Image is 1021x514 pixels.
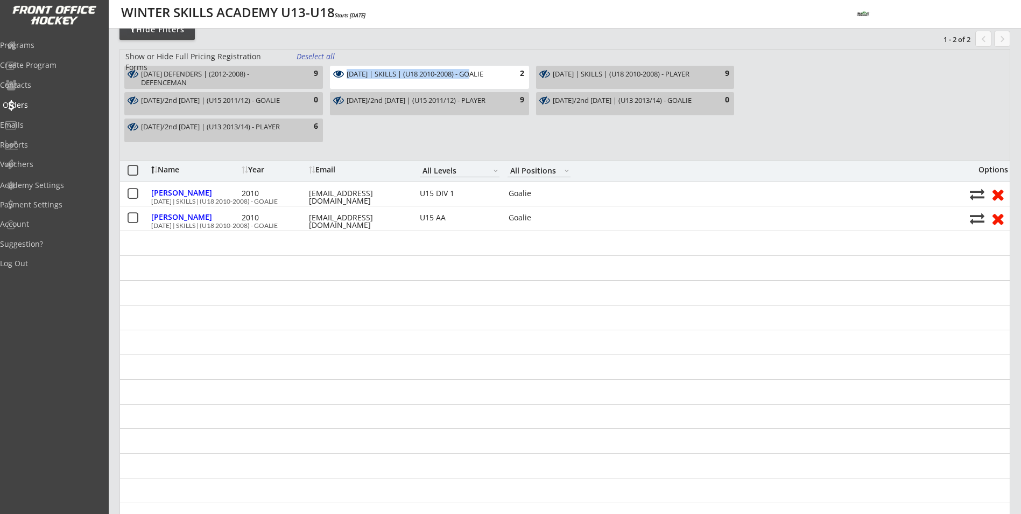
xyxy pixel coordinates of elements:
[141,123,294,131] div: [DATE]/2nd [DATE] | (U13 2013/14) - PLAYER
[553,70,705,87] div: THURSDAY | SKILLS | (U18 2010-2008) - PLAYER
[151,223,964,229] div: [DATE] | SKILLS | (U18 2010-2008) - GOALIE
[988,186,1008,203] button: Remove from roster (no refund)
[708,68,729,79] div: 9
[141,96,294,113] div: TUESDAY/2nd FRIDAY | (U15 2011/12) - GOALIE
[347,96,499,105] div: [DATE]/2nd [DATE] | (U15 2011/12) - PLAYER
[151,166,239,173] div: Name
[553,96,705,113] div: WEDNESDAY/2nd FRIDAY | (U13 2013/14) - GOALIE
[141,70,294,87] div: MONDAY DEFENDERS | (2012-2008) - DEFENCEMAN
[509,214,572,221] div: Goalie
[309,214,406,229] div: [EMAIL_ADDRESS][DOMAIN_NAME]
[151,198,964,205] div: [DATE] | SKILLS | (U18 2010-2008) - GOALIE
[151,213,239,221] div: [PERSON_NAME]
[335,11,365,19] em: Starts [DATE]
[347,70,499,87] div: THURSDAY | SKILLS | (U18 2010-2008) - GOALIE
[119,24,195,35] div: Hide Filters
[503,95,524,106] div: 9
[975,31,991,47] button: chevron_left
[125,51,283,72] div: Show or Hide Full Pricing Registration Forms
[141,70,294,87] div: [DATE] DEFENDERS | (2012-2008) - DEFENCEMAN
[420,214,499,221] div: U15 AA
[151,189,239,197] div: [PERSON_NAME]
[420,190,499,197] div: U15 DIV 1
[297,68,318,79] div: 9
[347,70,499,79] div: [DATE] | SKILLS | (U18 2010-2008) - GOALIE
[297,51,336,62] div: Deselect all
[347,96,499,113] div: TUESDAY/2nd FRIDAY | (U15 2011/12) - PLAYER
[141,122,294,140] div: WEDNESDAY/2nd FRIDAY | (U13 2013/14) - PLAYER
[309,166,406,173] div: Email
[988,210,1008,227] button: Remove from roster (no refund)
[553,96,705,105] div: [DATE]/2nd [DATE] | (U13 2013/14) - GOALIE
[708,95,729,106] div: 0
[503,68,524,79] div: 2
[970,187,984,202] button: Move player
[509,190,572,197] div: Goalie
[914,34,970,44] div: 1 - 2 of 2
[970,166,1008,173] div: Options
[994,31,1010,47] button: keyboard_arrow_right
[141,96,294,105] div: [DATE]/2nd [DATE] | (U15 2011/12) - GOALIE
[970,211,984,226] button: Move player
[297,121,318,132] div: 6
[3,101,100,109] div: Orders
[309,190,406,205] div: [EMAIL_ADDRESS][DOMAIN_NAME]
[242,190,306,197] div: 2010
[297,95,318,106] div: 0
[553,70,705,79] div: [DATE] | SKILLS | (U18 2010-2008) - PLAYER
[242,166,306,173] div: Year
[242,214,306,221] div: 2010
